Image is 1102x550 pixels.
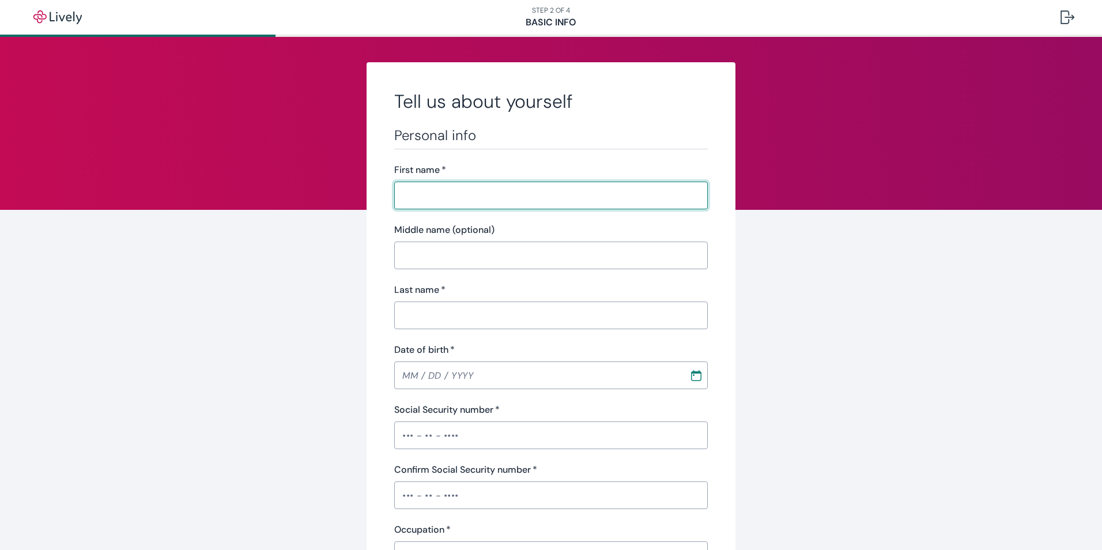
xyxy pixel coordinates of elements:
svg: Calendar [690,370,702,381]
input: ••• - •• - •••• [394,484,708,507]
label: Date of birth [394,343,455,357]
label: Occupation [394,523,451,537]
label: First name [394,163,446,177]
label: Last name [394,283,446,297]
h2: Tell us about yourself [394,90,708,113]
label: Confirm Social Security number [394,463,537,477]
img: Lively [25,10,90,24]
label: Middle name (optional) [394,223,495,237]
button: Log out [1051,3,1084,31]
button: Choose date [686,365,707,386]
input: ••• - •• - •••• [394,424,708,447]
h3: Personal info [394,127,708,144]
label: Social Security number [394,403,500,417]
input: MM / DD / YYYY [394,364,681,387]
